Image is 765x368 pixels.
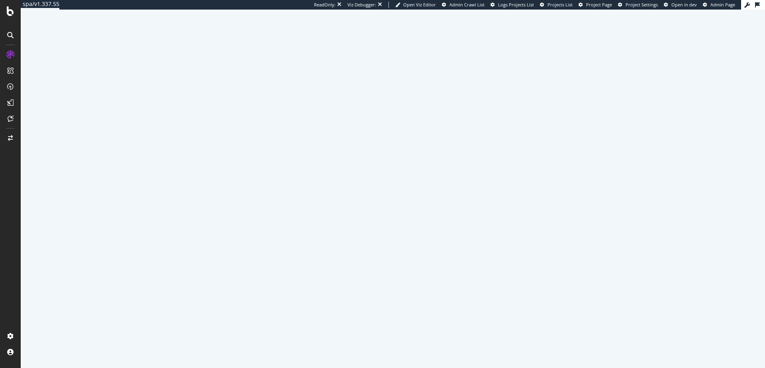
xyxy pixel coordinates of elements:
span: Projects List [547,2,573,8]
a: Logs Projects List [490,2,534,8]
a: Open in dev [664,2,697,8]
span: Open in dev [671,2,697,8]
a: Admin Crawl List [442,2,484,8]
a: Open Viz Editor [395,2,436,8]
span: Admin Crawl List [449,2,484,8]
span: Admin Page [710,2,735,8]
div: Viz Debugger: [347,2,376,8]
a: Admin Page [703,2,735,8]
span: Project Settings [626,2,658,8]
div: ReadOnly: [314,2,335,8]
a: Project Page [579,2,612,8]
span: Logs Projects List [498,2,534,8]
a: Projects List [540,2,573,8]
span: Open Viz Editor [403,2,436,8]
span: Project Page [586,2,612,8]
a: Project Settings [618,2,658,8]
